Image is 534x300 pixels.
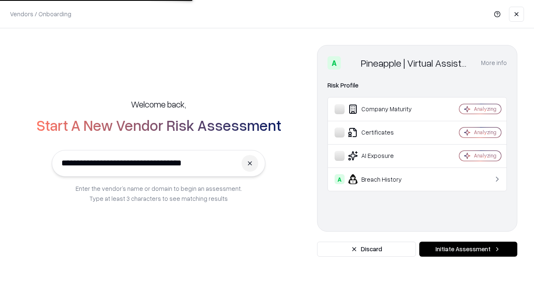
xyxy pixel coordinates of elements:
[335,151,434,161] div: AI Exposure
[317,242,416,257] button: Discard
[327,56,341,70] div: A
[76,183,242,203] p: Enter the vendor’s name or domain to begin an assessment. Type at least 3 characters to see match...
[335,174,345,184] div: A
[10,10,71,18] p: Vendors / Onboarding
[419,242,517,257] button: Initiate Assessment
[335,127,434,137] div: Certificates
[481,55,507,70] button: More info
[327,80,507,90] div: Risk Profile
[335,104,434,114] div: Company Maturity
[474,152,496,159] div: Analyzing
[344,56,358,70] img: Pineapple | Virtual Assistant Agency
[36,117,281,133] h2: Start A New Vendor Risk Assessment
[335,174,434,184] div: Breach History
[361,56,471,70] div: Pineapple | Virtual Assistant Agency
[474,105,496,112] div: Analyzing
[474,129,496,136] div: Analyzing
[131,98,186,110] h5: Welcome back,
